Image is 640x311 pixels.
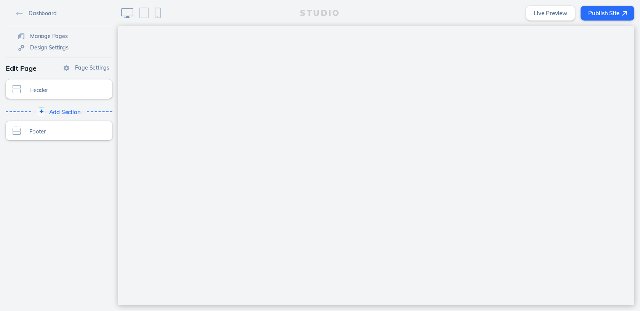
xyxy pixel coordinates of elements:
img: icon-gear@2x.png [64,65,69,71]
img: icon-pages@2x.png [18,33,24,39]
span: Add Section [49,109,81,115]
img: icon-desktop@2x.png [121,8,133,18]
button: Publish Site [581,6,634,21]
img: icon-arrow-ne@2x.png [622,11,627,16]
span: Manage Pages [30,33,68,40]
span: Header [29,87,99,93]
div: Edit Page [6,61,112,76]
img: icon-section-type-header@2x.png [13,85,21,93]
img: icon-tablet@2x.png [139,8,149,18]
img: icon-phone@2x.png [155,8,161,18]
span: Page Settings [75,64,109,71]
span: Footer [29,128,99,135]
span: Dashboard [29,10,56,17]
a: Live Preview [526,6,575,21]
img: icon-section-type-add@2x.png [38,108,45,115]
span: Design Settings [30,44,69,51]
img: icon-section-type-footer@2x.png [13,127,21,135]
img: icon-back-arrow@2x.png [16,11,23,16]
img: icon-gears@2x.png [18,45,24,51]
